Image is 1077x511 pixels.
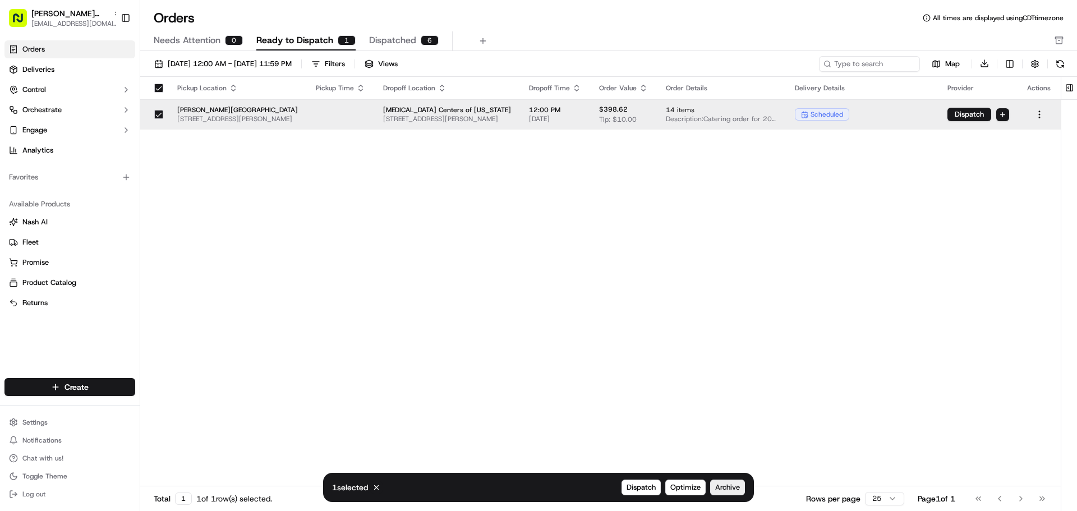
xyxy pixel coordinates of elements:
[22,217,48,227] span: Nash AI
[191,111,204,124] button: Start new chat
[918,493,955,504] div: Page 1 of 1
[9,237,131,247] a: Fleet
[22,257,49,268] span: Promise
[174,144,204,157] button: See all
[806,493,860,504] p: Rows per page
[599,105,628,114] span: $398.62
[24,107,44,127] img: 5e9a9d7314ff4150bce227a61376b483.jpg
[945,59,960,69] span: Map
[933,13,1064,22] span: All times are displayed using CDT timezone
[4,294,135,312] button: Returns
[22,251,86,262] span: Knowledge Base
[4,233,135,251] button: Fleet
[383,84,511,93] div: Dropoff Location
[168,59,292,69] span: [DATE] 12:00 AM - [DATE] 11:59 PM
[665,480,706,495] button: Optimize
[325,59,345,69] div: Filters
[22,237,39,247] span: Fleet
[11,107,31,127] img: 1736555255976-a54dd68f-1ca7-489b-9aae-adbdc363a1c4
[529,84,581,93] div: Dropoff Time
[4,450,135,466] button: Chat with us!
[795,84,929,93] div: Delivery Details
[715,482,740,492] span: Archive
[4,4,116,31] button: [PERSON_NAME][GEOGRAPHIC_DATA][EMAIL_ADDRESS][DOMAIN_NAME]
[22,278,76,288] span: Product Catalog
[154,492,192,505] div: Total
[4,121,135,139] button: Engage
[332,482,368,493] p: 1 selected
[22,65,54,75] span: Deliveries
[175,492,192,505] div: 1
[11,252,20,261] div: 📗
[4,101,135,119] button: Orchestrate
[149,56,297,72] button: [DATE] 12:00 AM - [DATE] 11:59 PM
[599,115,637,124] span: Tip: $10.00
[369,34,416,47] span: Dispatched
[22,105,62,115] span: Orchestrate
[11,194,29,211] img: Snider Plaza
[670,482,701,492] span: Optimize
[666,114,777,123] span: Description: Catering order for 20 people, including 2 Group Bowl Bars with grilled chicken, saff...
[79,278,136,287] a: Powered byPylon
[4,486,135,502] button: Log out
[99,174,122,183] span: [DATE]
[22,44,45,54] span: Orders
[161,204,184,213] span: [DATE]
[9,217,131,227] a: Nash AI
[22,125,47,135] span: Engage
[22,174,31,183] img: 1736555255976-a54dd68f-1ca7-489b-9aae-adbdc363a1c4
[4,40,135,58] a: Orders
[90,246,185,266] a: 💻API Documentation
[256,34,333,47] span: Ready to Dispatch
[112,278,136,287] span: Pylon
[177,114,298,123] span: [STREET_ADDRESS][PERSON_NAME]
[4,378,135,396] button: Create
[31,8,109,19] button: [PERSON_NAME][GEOGRAPHIC_DATA]
[7,246,90,266] a: 📗Knowledge Base
[666,84,777,93] div: Order Details
[22,298,48,308] span: Returns
[50,118,154,127] div: We're available if you need us!
[1052,56,1068,72] button: Refresh
[316,84,365,93] div: Pickup Time
[65,381,89,393] span: Create
[154,34,220,47] span: Needs Attention
[529,114,581,123] span: [DATE]
[9,298,131,308] a: Returns
[22,472,67,481] span: Toggle Theme
[947,84,1009,93] div: Provider
[22,418,48,427] span: Settings
[50,107,184,118] div: Start new chat
[106,251,180,262] span: API Documentation
[196,493,272,504] div: 1 of 1 row(s) selected.
[22,490,45,499] span: Log out
[4,274,135,292] button: Product Catalog
[306,56,350,72] button: Filters
[22,436,62,445] span: Notifications
[1027,84,1052,93] div: Actions
[947,108,991,121] button: Dispatch
[22,145,53,155] span: Analytics
[93,174,97,183] span: •
[4,61,135,79] a: Deliveries
[924,57,967,71] button: Map
[378,59,398,69] span: Views
[710,480,745,495] button: Archive
[529,105,581,114] span: 12:00 PM
[421,35,439,45] div: 6
[383,114,511,123] span: [STREET_ADDRESS][PERSON_NAME]
[154,9,195,27] h1: Orders
[383,105,511,114] span: [MEDICAL_DATA] Centers of [US_STATE]
[622,480,661,495] button: Dispatch
[666,105,777,114] span: 14 items
[31,19,121,28] span: [EMAIL_ADDRESS][DOMAIN_NAME]
[4,195,135,213] div: Available Products
[11,45,204,63] p: Welcome 👋
[177,105,298,114] span: [PERSON_NAME][GEOGRAPHIC_DATA]
[4,213,135,231] button: Nash AI
[22,85,46,95] span: Control
[11,163,29,181] img: Liam S.
[9,257,131,268] a: Promise
[225,35,243,45] div: 0
[4,168,135,186] div: Favorites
